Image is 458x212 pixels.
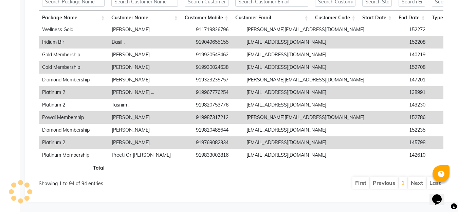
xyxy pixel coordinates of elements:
th: Customer Email: activate to sort column ascending [232,11,312,25]
td: [EMAIL_ADDRESS][DOMAIN_NAME] [243,49,406,61]
td: [PERSON_NAME] [108,124,193,136]
th: Customer Mobile: activate to sort column ascending [181,11,232,25]
td: [PERSON_NAME][EMAIL_ADDRESS][DOMAIN_NAME] [243,111,406,124]
td: [PERSON_NAME] ... [108,86,193,99]
td: 152272 [406,23,453,36]
td: [PERSON_NAME] [108,111,193,124]
th: Type: activate to sort column ascending [428,11,452,25]
td: [EMAIL_ADDRESS][DOMAIN_NAME] [243,86,406,99]
td: [PERSON_NAME] [108,74,193,86]
td: 147201 [406,74,453,86]
td: 919967776254 [193,86,243,99]
td: [EMAIL_ADDRESS][DOMAIN_NAME] [243,149,406,161]
td: Diamond Membership [39,74,108,86]
th: Customer Name: activate to sort column ascending [108,11,181,25]
td: 919833002816 [193,149,243,161]
td: 152708 [406,61,453,74]
td: 919820488644 [193,124,243,136]
th: End Date: activate to sort column ascending [395,11,428,25]
th: Customer Code: activate to sort column ascending [312,11,359,25]
td: Powai Membership [39,111,108,124]
td: 143230 [406,99,453,111]
td: Diamond Membership [39,124,108,136]
td: 919930024638 [193,61,243,74]
td: 138991 [406,86,453,99]
div: Showing 1 to 94 of 94 entries [39,176,201,187]
td: 140219 [406,49,453,61]
td: 142610 [406,149,453,161]
td: [EMAIL_ADDRESS][DOMAIN_NAME] [243,36,406,49]
td: [PERSON_NAME][EMAIL_ADDRESS][DOMAIN_NAME] [243,23,406,36]
td: 152208 [406,36,453,49]
td: 145798 [406,136,453,149]
td: Gold Membership [39,49,108,61]
td: 919049655155 [193,36,243,49]
th: Start Date: activate to sort column ascending [359,11,395,25]
th: Package Name: activate to sort column ascending [39,11,108,25]
td: Gold Membership [39,61,108,74]
td: Platinum 2 [39,136,108,149]
td: Iridium Blr [39,36,108,49]
td: 919769082334 [193,136,243,149]
td: Platinum 2 [39,86,108,99]
td: Preeti Or [PERSON_NAME] [108,149,193,161]
td: Platinum Membership [39,149,108,161]
th: Total [39,161,108,174]
td: 919820753776 [193,99,243,111]
a: 1 [401,179,405,186]
td: [PERSON_NAME] [108,136,193,149]
td: [PERSON_NAME][EMAIL_ADDRESS][DOMAIN_NAME] [243,74,406,86]
td: [EMAIL_ADDRESS][DOMAIN_NAME] [243,61,406,74]
td: 919920548462 [193,49,243,61]
td: [PERSON_NAME] [108,49,193,61]
iframe: chat widget [429,185,451,205]
td: [EMAIL_ADDRESS][DOMAIN_NAME] [243,136,406,149]
td: [PERSON_NAME] [108,61,193,74]
td: 152235 [406,124,453,136]
td: 919987317212 [193,111,243,124]
td: Wellness Gold [39,23,108,36]
td: [PERSON_NAME] [108,23,193,36]
td: Basil . [108,36,193,49]
td: [EMAIL_ADDRESS][DOMAIN_NAME] [243,124,406,136]
td: Platinum 2 [39,99,108,111]
td: 911719826796 [193,23,243,36]
td: 152786 [406,111,453,124]
td: Tasnim . [108,99,193,111]
td: 919323235757 [193,74,243,86]
td: [EMAIL_ADDRESS][DOMAIN_NAME] [243,99,406,111]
